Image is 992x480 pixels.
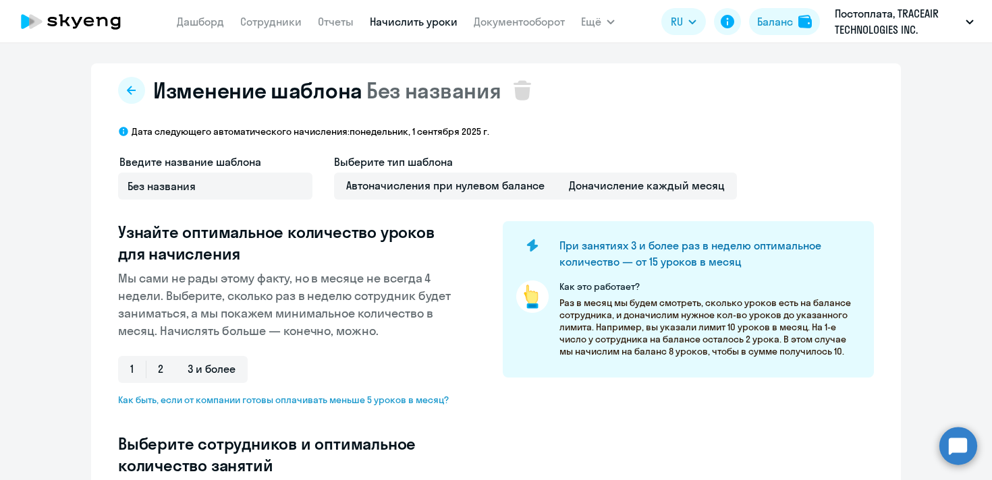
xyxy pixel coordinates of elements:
h3: Выберите сотрудников и оптимальное количество занятий [118,433,460,476]
button: RU [661,8,706,35]
img: balance [798,15,812,28]
a: Документооборот [474,15,565,28]
input: Без названия [118,173,312,200]
h4: Выберите тип шаблона [334,154,737,170]
button: Ещё [581,8,615,35]
span: Введите название шаблона [119,155,261,169]
h3: Узнайте оптимальное количество уроков для начисления [118,221,460,264]
span: Как быть, если от компании готовы оплачивать меньше 5 уроков в месяц? [118,394,460,406]
span: Доначисление каждый месяц [557,173,737,200]
h4: При занятиях 3 и более раз в неделю оптимальное количество — от 15 уроков в месяц [559,237,851,270]
a: Сотрудники [240,15,302,28]
a: Дашборд [177,15,224,28]
button: Постоплата, TRACEAIR TECHNOLOGIES INC. [828,5,981,38]
p: Постоплата, TRACEAIR TECHNOLOGIES INC. [835,5,960,38]
button: Балансbalance [749,8,820,35]
span: Ещё [581,13,601,30]
span: RU [671,13,683,30]
img: pointer-circle [516,280,549,313]
p: Как это работает? [559,280,860,293]
span: Автоначисления при нулевом балансе [334,173,557,200]
p: Раз в месяц мы будем смотреть, сколько уроков есть на балансе сотрудника, и доначислим нужное кол... [559,297,860,357]
span: 1 [118,356,146,383]
p: Мы сами не рады этому факту, но в месяце не всегда 4 недели. Выберите, сколько раз в неделю сотру... [118,270,460,340]
span: Изменение шаблона [153,77,362,104]
a: Начислить уроки [370,15,458,28]
a: Отчеты [318,15,354,28]
span: Без названия [366,77,501,104]
div: Баланс [757,13,793,30]
p: Дата следующего автоматического начисления: понедельник, 1 сентября 2025 г. [132,125,489,138]
span: 3 и более [175,356,248,383]
span: 2 [146,356,175,383]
